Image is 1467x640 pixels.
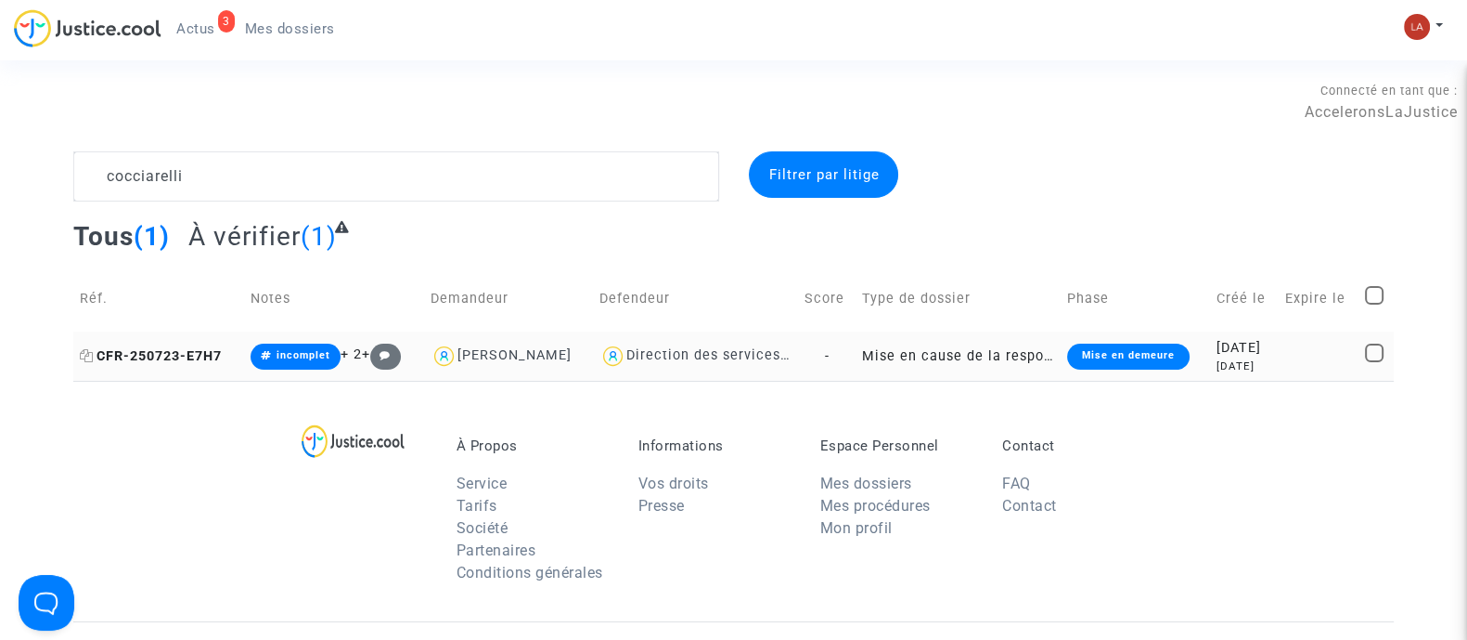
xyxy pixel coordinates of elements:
[80,348,222,364] span: CFR-250723-E7H7
[188,221,301,252] span: À vérifier
[768,166,879,183] span: Filtrer par litige
[457,475,508,492] a: Service
[820,438,974,454] p: Espace Personnel
[457,497,497,515] a: Tarifs
[856,266,1060,332] td: Type de dossier
[341,346,362,362] span: + 2
[856,332,1060,381] td: Mise en cause de la responsabilité de l'Etat pour lenteur excessive de la Justice (sans requête)
[230,15,350,43] a: Mes dossiers
[14,9,161,47] img: jc-logo.svg
[19,575,74,631] iframe: Help Scout Beacon - Open
[1216,359,1272,374] div: [DATE]
[73,221,134,252] span: Tous
[218,10,235,33] div: 3
[431,343,457,370] img: icon-user.svg
[820,519,893,537] a: Mon profil
[457,519,508,537] a: Société
[73,266,244,332] td: Réf.
[1210,266,1279,332] td: Créé le
[362,346,402,362] span: +
[424,266,594,332] td: Demandeur
[638,497,685,515] a: Presse
[1216,338,1272,359] div: [DATE]
[457,542,536,559] a: Partenaires
[638,438,792,454] p: Informations
[593,266,797,332] td: Defendeur
[1002,475,1031,492] a: FAQ
[824,348,829,364] span: -
[301,221,337,252] span: (1)
[1067,344,1190,370] div: Mise en demeure
[1404,14,1430,40] img: 3f9b7d9779f7b0ffc2b90d026f0682a9
[457,564,603,581] a: Conditions générales
[277,349,330,361] span: incomplet
[1061,266,1210,332] td: Phase
[1002,438,1156,454] p: Contact
[638,475,709,492] a: Vos droits
[457,438,611,454] p: À Propos
[626,347,1141,363] div: Direction des services judiciaires du Ministère de la Justice - Bureau FIP4
[244,266,424,332] td: Notes
[1002,497,1057,515] a: Contact
[245,20,335,37] span: Mes dossiers
[1278,266,1358,332] td: Expire le
[457,347,572,363] div: [PERSON_NAME]
[820,475,912,492] a: Mes dossiers
[798,266,856,332] td: Score
[599,343,626,370] img: icon-user.svg
[1320,84,1458,98] span: Connecté en tant que :
[134,221,170,252] span: (1)
[820,497,931,515] a: Mes procédures
[302,424,405,458] img: logo-lg.svg
[176,20,215,37] span: Actus
[161,15,230,43] a: 3Actus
